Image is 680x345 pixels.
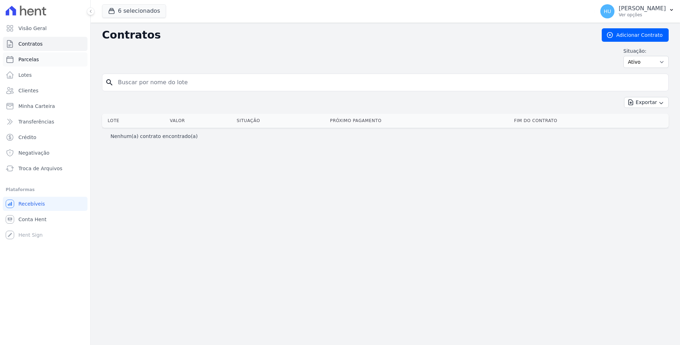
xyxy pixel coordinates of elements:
[3,21,87,35] a: Visão Geral
[102,114,167,128] th: Lote
[18,87,38,94] span: Clientes
[602,28,669,42] a: Adicionar Contrato
[3,84,87,98] a: Clientes
[167,114,234,128] th: Valor
[511,114,669,128] th: Fim do Contrato
[18,200,45,207] span: Recebíveis
[18,216,46,223] span: Conta Hent
[18,149,50,156] span: Negativação
[18,134,36,141] span: Crédito
[102,29,590,41] h2: Contratos
[327,114,511,128] th: Próximo Pagamento
[3,99,87,113] a: Minha Carteira
[3,130,87,144] a: Crédito
[3,52,87,67] a: Parcelas
[3,161,87,176] a: Troca de Arquivos
[18,103,55,110] span: Minha Carteira
[18,56,39,63] span: Parcelas
[18,25,47,32] span: Visão Geral
[623,47,669,54] label: Situação:
[102,4,166,18] button: 6 selecionados
[105,78,114,87] i: search
[3,68,87,82] a: Lotes
[3,197,87,211] a: Recebíveis
[18,165,62,172] span: Troca de Arquivos
[3,115,87,129] a: Transferências
[619,5,666,12] p: [PERSON_NAME]
[3,212,87,226] a: Conta Hent
[604,9,611,14] span: HU
[624,97,669,108] button: Exportar
[595,1,680,21] button: HU [PERSON_NAME] Ver opções
[18,118,54,125] span: Transferências
[18,40,42,47] span: Contratos
[110,133,198,140] p: Nenhum(a) contrato encontrado(a)
[619,12,666,18] p: Ver opções
[6,185,85,194] div: Plataformas
[234,114,327,128] th: Situação
[3,37,87,51] a: Contratos
[114,75,665,90] input: Buscar por nome do lote
[3,146,87,160] a: Negativação
[18,71,32,79] span: Lotes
